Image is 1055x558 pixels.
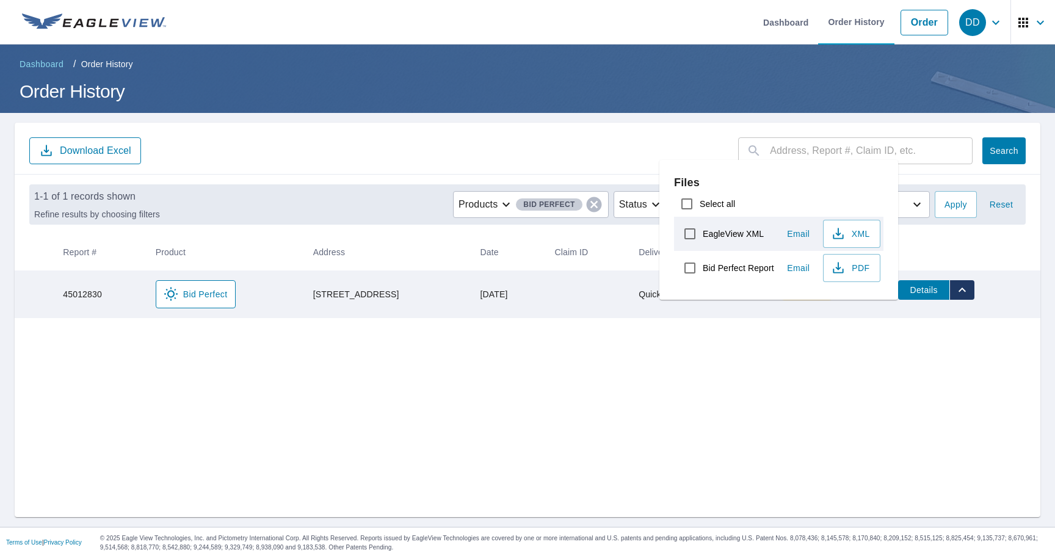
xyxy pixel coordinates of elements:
label: Bid Perfect Report [703,263,774,274]
span: Apply [944,197,967,212]
button: ProductsBid Perfect [453,191,609,218]
button: Download Excel [29,137,141,164]
th: Address [303,234,471,270]
p: Products [459,197,498,212]
p: Order History [81,58,133,70]
span: Bid Perfect [164,287,228,302]
p: | [6,539,82,546]
img: EV Logo [22,13,166,32]
button: Search [982,137,1026,164]
span: XML [831,226,870,241]
span: PDF [831,261,870,275]
th: Date [471,234,545,270]
td: [DATE] [471,270,545,318]
h1: Order History [15,79,1040,104]
span: Dashboard [20,58,63,70]
button: Email [779,225,818,244]
button: Status [614,191,670,218]
nav: breadcrumb [15,54,1040,74]
a: Privacy Policy [44,539,82,546]
button: XML [823,220,880,248]
span: Email [784,263,813,274]
span: Details [905,284,942,296]
button: filesDropdownBtn-45012830 [949,280,974,300]
td: Quick [629,270,710,318]
th: Product [146,234,303,270]
p: Status [619,197,647,212]
button: Email [779,259,818,278]
button: Reset [982,191,1021,218]
p: Files [674,175,883,191]
a: Bid Perfect [156,280,236,308]
th: Delivery [629,234,710,270]
button: Apply [935,191,977,218]
a: Terms of Use [6,539,42,546]
span: Reset [987,197,1016,212]
td: 45012830 [53,270,145,318]
input: Address, Report #, Claim ID, etc. [770,134,973,168]
p: Refine results by choosing filters [34,209,160,220]
th: Report # [53,234,145,270]
span: Email [784,228,813,240]
th: Claim ID [545,234,629,270]
p: © 2025 Eagle View Technologies, Inc. and Pictometry International Corp. All Rights Reserved. Repo... [100,534,1049,552]
p: Download Excel [60,144,131,158]
div: [STREET_ADDRESS] [313,288,461,300]
span: Bid Perfect [516,198,582,211]
p: 1-1 of 1 records shown [34,189,160,204]
button: detailsBtn-45012830 [898,280,949,300]
div: DD [959,9,986,36]
label: Select all [700,198,735,210]
button: PDF [823,254,880,282]
a: Order [901,10,948,35]
span: Search [992,145,1016,157]
label: EagleView XML [703,228,764,240]
li: / [73,57,76,71]
a: Dashboard [15,54,68,74]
